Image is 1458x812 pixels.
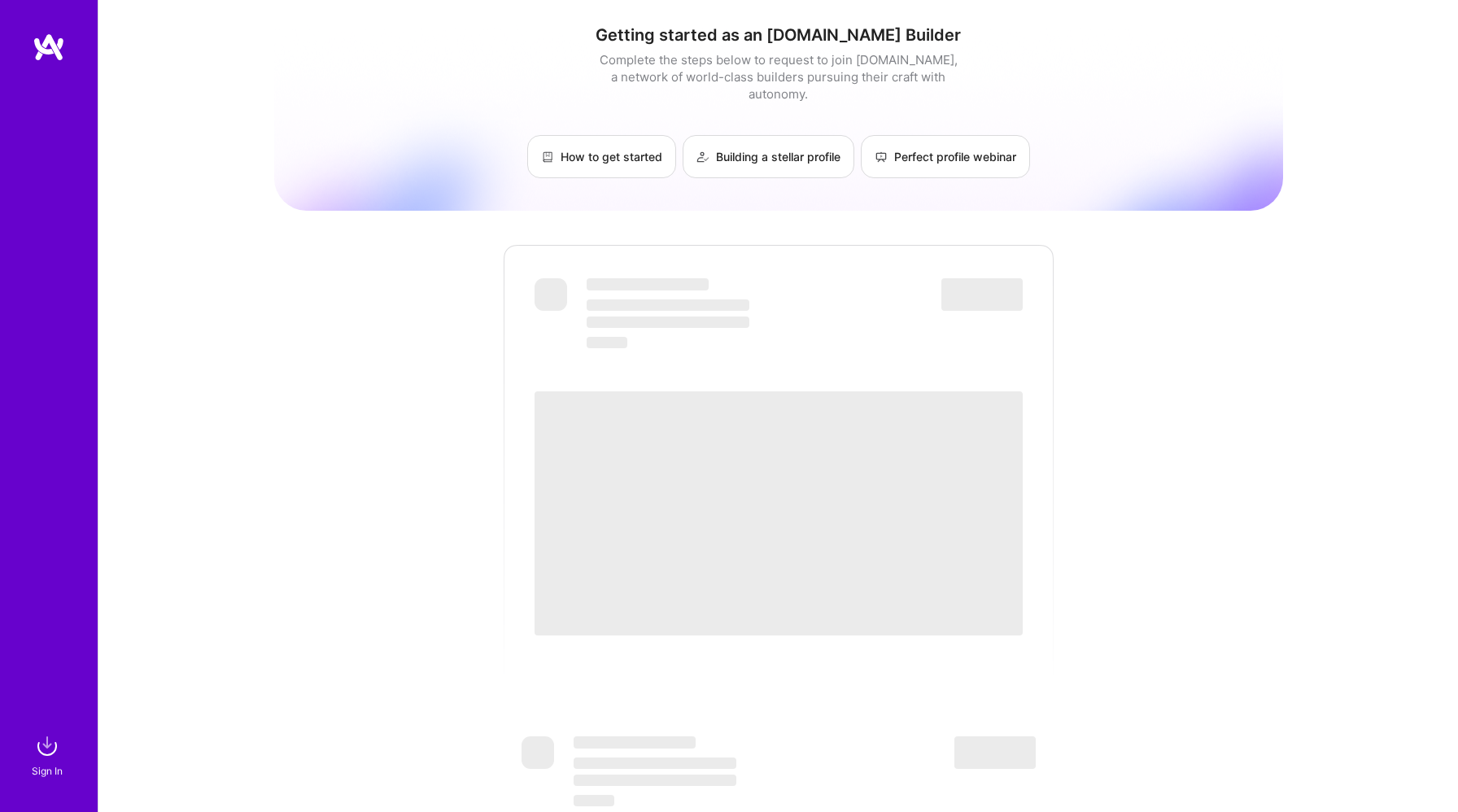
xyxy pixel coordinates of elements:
span: ‌ [587,317,749,328]
h1: Getting started as an [DOMAIN_NAME] Builder [274,25,1283,45]
img: sign in [31,730,63,762]
img: Building a stellar profile [696,151,709,164]
span: ‌ [535,278,567,311]
img: logo [33,33,65,62]
span: ‌ [574,775,736,786]
a: Building a stellar profile [683,135,854,178]
a: Perfect profile webinar [861,135,1030,178]
span: ‌ [535,391,1023,635]
a: sign inSign In [34,730,63,779]
span: ‌ [574,736,696,749]
div: Complete the steps below to request to join [DOMAIN_NAME], a network of world-class builders purs... [596,51,962,103]
span: ‌ [941,278,1023,311]
span: ‌ [587,278,709,290]
span: ‌ [522,736,554,769]
span: ‌ [574,757,736,769]
span: ‌ [954,736,1036,769]
a: How to get started [527,135,676,178]
span: ‌ [574,795,614,806]
div: Sign In [32,762,63,779]
span: ‌ [587,299,749,311]
img: Perfect profile webinar [875,151,888,164]
span: ‌ [587,337,627,348]
img: How to get started [541,151,554,164]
